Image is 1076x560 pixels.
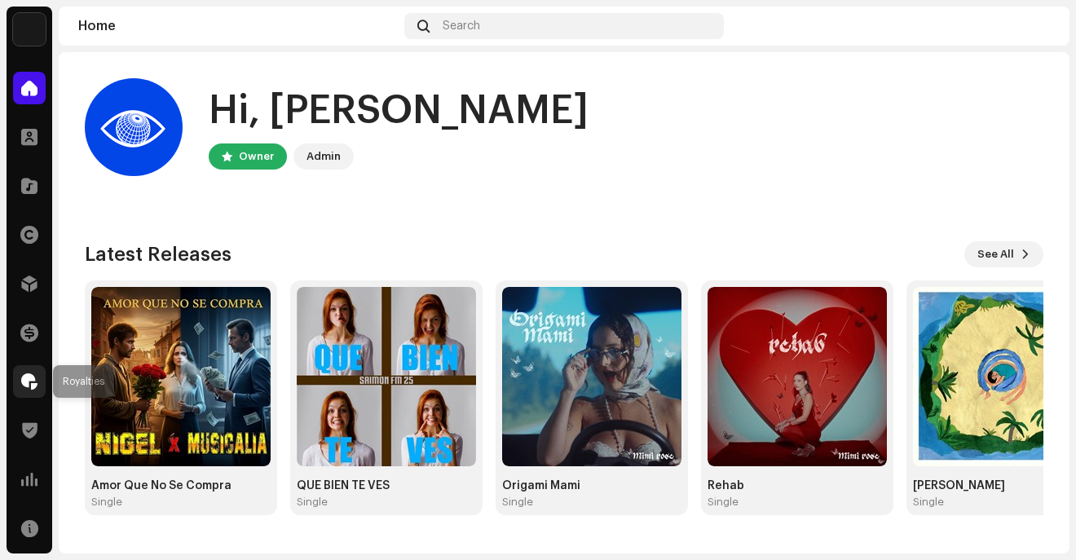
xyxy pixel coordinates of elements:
[964,241,1043,267] button: See All
[78,20,398,33] div: Home
[209,85,589,137] div: Hi, [PERSON_NAME]
[91,287,271,466] img: 174575e9-e57a-4a06-aa34-6799d2e50dbe
[297,496,328,509] div: Single
[297,287,476,466] img: 1501df9c-7740-4073-97dc-247de552c2da
[239,147,274,166] div: Owner
[443,20,480,33] span: Search
[85,241,232,267] h3: Latest Releases
[502,287,681,466] img: 7a17357b-7d11-40ff-85cb-79a6388f3873
[85,78,183,176] img: 1be47b04-109f-4b57-9923-9e00f7168afa
[502,479,681,492] div: Origami Mami
[708,287,887,466] img: bb6404ec-6b26-42e1-88c8-adf9ee04fde2
[1024,13,1050,39] img: 1be47b04-109f-4b57-9923-9e00f7168afa
[708,496,739,509] div: Single
[306,147,341,166] div: Admin
[913,496,944,509] div: Single
[13,13,46,46] img: b63855c3-e9d3-45b2-9458-c827c097f011
[708,479,887,492] div: Rehab
[977,238,1014,271] span: See All
[502,496,533,509] div: Single
[91,479,271,492] div: Amor Que No Se Compra
[297,479,476,492] div: QUE BIEN TE VES
[91,496,122,509] div: Single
